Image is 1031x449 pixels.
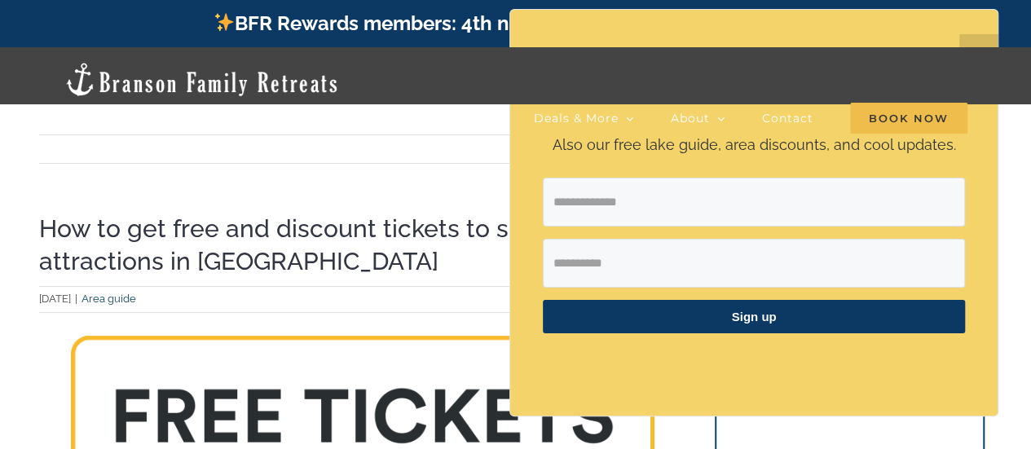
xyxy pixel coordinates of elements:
nav: Main Menu [245,102,967,134]
a: Book Now [850,102,967,134]
span: Deals & More [534,112,619,124]
span: About [671,112,710,124]
a: Area guide [82,293,136,305]
span: Contact [762,112,813,124]
h1: How to get free and discount tickets to shows and attractions in [GEOGRAPHIC_DATA] [39,213,688,278]
span: Vacation homes [245,112,348,124]
p: Also our free lake guide, area discounts, and cool updates. [543,134,965,157]
button: Close [959,34,998,73]
button: Sign up [543,300,965,333]
span: Book Now [850,103,967,134]
span: | [71,293,82,305]
p: ​ [543,354,965,371]
a: Vacation homes [245,102,363,134]
a: Deals & More [534,102,634,134]
span: [DATE] [39,293,71,305]
img: ✨ [214,12,234,32]
img: Branson Family Retreats Logo [64,61,340,98]
a: BFR Rewards members: 4th night free in Sept (click for details) [213,11,818,35]
a: About [671,102,725,134]
input: First Name [543,239,965,288]
a: Things to do [400,102,497,134]
a: Contact [762,102,813,134]
span: Things to do [400,112,482,124]
input: Email Address [543,178,965,227]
